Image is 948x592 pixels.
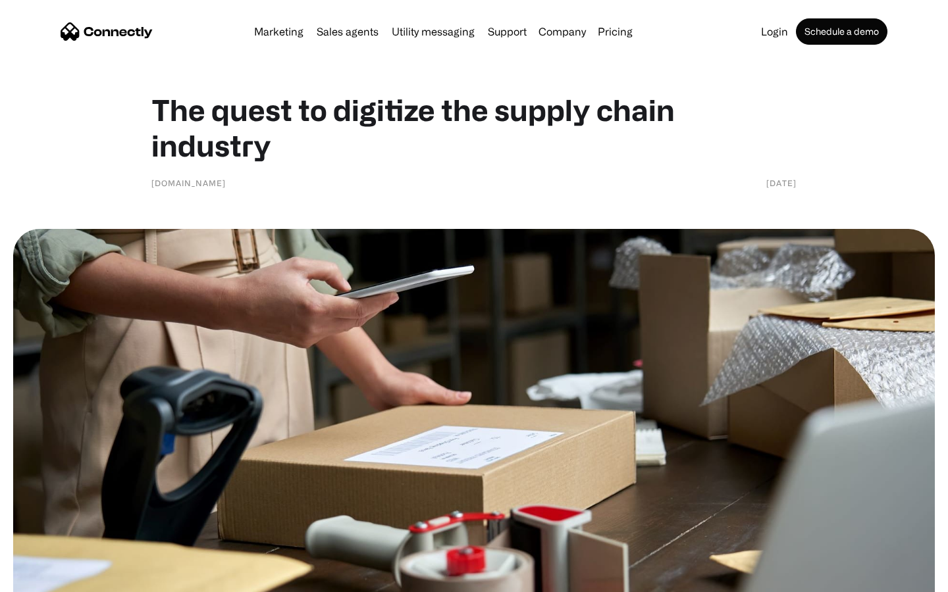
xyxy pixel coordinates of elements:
[151,92,797,163] h1: The quest to digitize the supply chain industry
[756,26,793,37] a: Login
[249,26,309,37] a: Marketing
[13,569,79,587] aside: Language selected: English
[311,26,384,37] a: Sales agents
[483,26,532,37] a: Support
[151,176,226,189] div: [DOMAIN_NAME]
[766,176,797,189] div: [DATE]
[592,26,638,37] a: Pricing
[386,26,480,37] a: Utility messaging
[26,569,79,587] ul: Language list
[796,18,887,45] a: Schedule a demo
[539,22,586,41] div: Company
